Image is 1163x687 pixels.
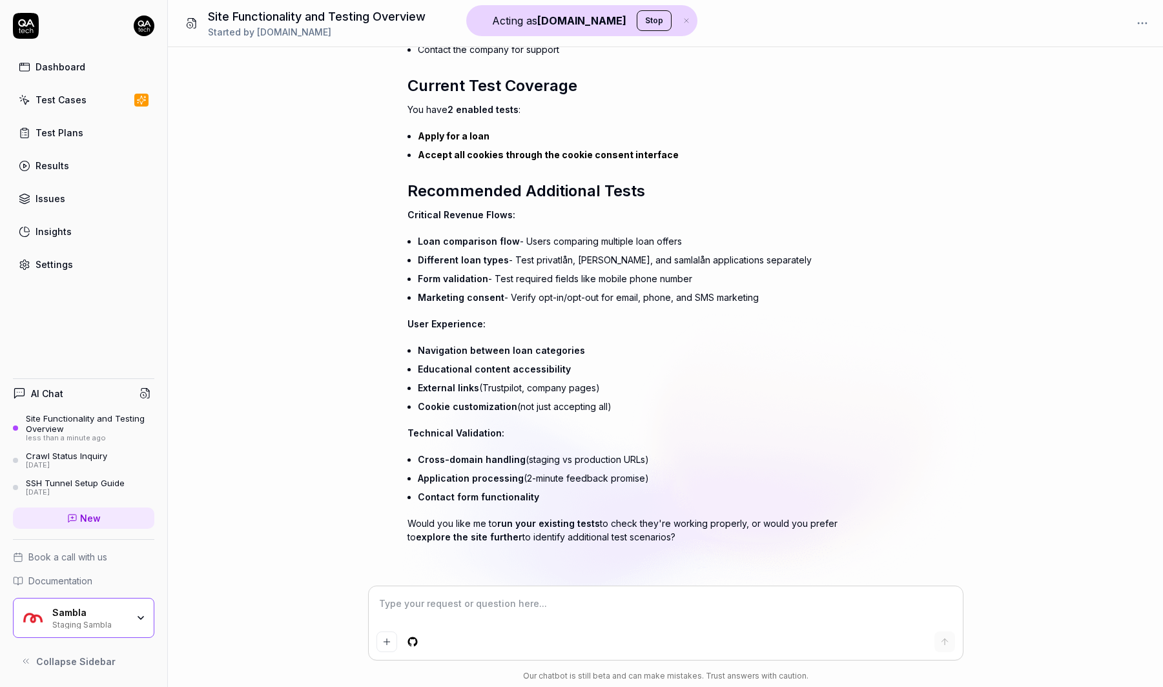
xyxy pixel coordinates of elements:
[418,397,859,416] li: (not just accepting all)
[13,252,154,277] a: Settings
[418,269,859,288] li: - Test required fields like mobile phone number
[13,550,154,564] a: Book a call with us
[407,103,859,116] p: You have :
[448,104,519,115] span: 2 enabled tests
[418,345,585,356] span: Navigation between loan categories
[418,491,539,502] span: Contact form functionality
[26,434,154,443] div: less than a minute ago
[418,450,859,469] li: (staging vs production URLs)
[407,427,504,438] span: Technical Validation:
[36,159,69,172] div: Results
[407,517,859,544] p: Would you like me to to check they're working properly, or would you prefer to to identify additi...
[36,93,87,107] div: Test Cases
[13,87,154,112] a: Test Cases
[13,598,154,638] button: Sambla LogoSamblaStaging Sambla
[52,607,127,619] div: Sambla
[26,478,125,488] div: SSH Tunnel Setup Guide
[13,648,154,674] button: Collapse Sidebar
[13,153,154,178] a: Results
[418,364,571,374] span: Educational content accessibility
[407,179,859,203] h2: Recommended Additional Tests
[208,8,426,25] h1: Site Functionality and Testing Overview
[26,413,154,435] div: Site Functionality and Testing Overview
[418,149,679,160] a: Accept all cookies through the cookie consent interface
[418,292,504,303] span: Marketing consent
[36,60,85,74] div: Dashboard
[26,488,125,497] div: [DATE]
[257,26,331,37] span: [DOMAIN_NAME]
[418,232,859,251] li: - Users comparing multiple loan offers
[497,518,600,529] span: run your existing tests
[36,225,72,238] div: Insights
[418,251,859,269] li: - Test privatlån, [PERSON_NAME], and samlalån applications separately
[13,478,154,497] a: SSH Tunnel Setup Guide[DATE]
[13,54,154,79] a: Dashboard
[13,574,154,588] a: Documentation
[80,511,101,525] span: New
[418,454,526,465] span: Cross-domain handling
[418,130,489,141] a: Apply for a loan
[28,550,107,564] span: Book a call with us
[418,469,859,487] li: (2-minute feedback promise)
[52,619,127,629] div: Staging Sambla
[418,378,859,397] li: (Trustpilot, company pages)
[13,120,154,145] a: Test Plans
[28,574,92,588] span: Documentation
[418,401,517,412] span: Cookie customization
[369,670,963,682] div: Our chatbot is still beta and can make mistakes. Trust answers with caution.
[208,25,426,39] div: Started by
[407,74,859,97] h2: Current Test Coverage
[418,254,509,265] span: Different loan types
[416,531,522,542] span: explore the site further
[407,318,486,329] span: User Experience:
[418,40,859,59] li: Contact the company for support
[13,451,154,470] a: Crawl Status Inquiry[DATE]
[418,473,524,484] span: Application processing
[418,288,859,307] li: - Verify opt-in/opt-out for email, phone, and SMS marketing
[36,258,73,271] div: Settings
[26,461,107,470] div: [DATE]
[31,387,63,400] h4: AI Chat
[13,508,154,529] a: New
[36,192,65,205] div: Issues
[134,15,154,36] img: 7ccf6c19-61ad-4a6c-8811-018b02a1b829.jpg
[418,382,479,393] span: External links
[418,236,520,247] span: Loan comparison flow
[36,126,83,139] div: Test Plans
[13,413,154,443] a: Site Functionality and Testing Overviewless than a minute ago
[407,209,515,220] span: Critical Revenue Flows:
[637,10,672,31] button: Stop
[418,273,488,284] span: Form validation
[36,655,116,668] span: Collapse Sidebar
[26,451,107,461] div: Crawl Status Inquiry
[21,606,45,630] img: Sambla Logo
[13,186,154,211] a: Issues
[376,631,397,652] button: Add attachment
[13,219,154,244] a: Insights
